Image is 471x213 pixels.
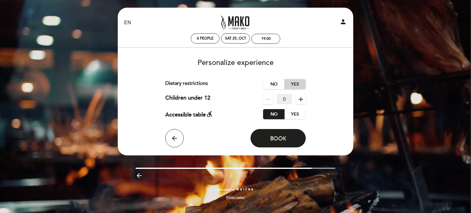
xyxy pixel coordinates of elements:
[136,172,143,179] i: arrow_backward
[165,94,210,104] div: Children under 12
[264,96,272,103] i: remove
[263,79,285,89] label: No
[226,195,245,200] a: Privacy policy
[197,58,274,67] span: Personalize experience
[261,36,271,41] div: 19:00
[197,14,274,31] a: Mako Fuegos y Vinos El Calafate
[284,79,306,89] label: Yes
[251,129,306,147] button: Book
[217,188,235,192] span: powered by
[339,18,347,25] i: person
[165,79,263,89] div: Dietary restrictions
[263,109,285,119] label: No
[165,109,213,119] div: Accessible table
[165,129,184,147] button: arrow_back
[297,96,304,103] i: add
[270,135,286,142] span: Book
[171,135,178,142] i: arrow_back
[236,188,254,191] img: MEITRE
[217,188,254,192] a: powered by
[339,18,347,28] button: person
[206,110,213,118] i: accessible_forward
[225,36,246,41] div: Sat 25, Oct
[197,36,213,41] span: 6 people
[284,109,306,119] label: Yes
